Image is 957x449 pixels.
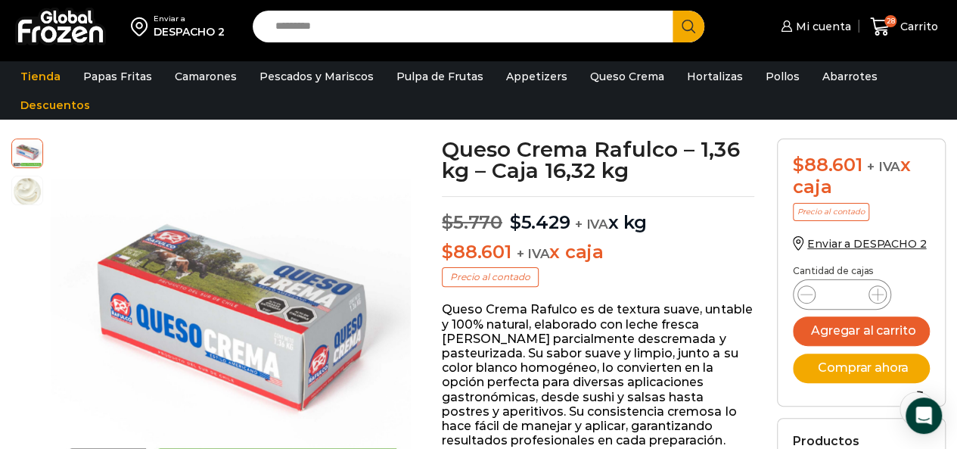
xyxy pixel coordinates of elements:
[793,316,930,346] button: Agregar al carrito
[13,62,68,91] a: Tienda
[896,19,938,34] span: Carrito
[884,15,896,27] span: 28
[866,9,942,45] a: 28 Carrito
[807,237,926,251] span: Enviar a DESPACHO 2
[793,237,926,251] a: Enviar a DESPACHO 2
[575,217,608,232] span: + IVA
[793,154,862,176] bdi: 88.601
[499,62,575,91] a: Appetizers
[758,62,807,91] a: Pollos
[828,284,856,305] input: Product quantity
[792,19,851,34] span: Mi cuenta
[252,62,381,91] a: Pescados y Mariscos
[793,354,930,383] button: Comprar ahora
[442,139,754,181] h1: Queso Crema Rafulco – 1,36 kg – Caja 16,32 kg
[867,159,900,174] span: + IVA
[510,211,521,233] span: $
[442,211,453,233] span: $
[793,154,930,198] div: x caja
[583,62,672,91] a: Queso Crema
[793,203,869,221] p: Precio al contado
[389,62,491,91] a: Pulpa de Frutas
[793,154,804,176] span: $
[12,137,42,167] span: queso-crema
[76,62,160,91] a: Papas Fritas
[442,196,754,234] p: x kg
[13,91,98,120] a: Descuentos
[516,246,549,261] span: + IVA
[793,266,930,276] p: Cantidad de cajas
[167,62,244,91] a: Camarones
[442,241,511,263] bdi: 88.601
[442,241,453,263] span: $
[906,398,942,434] div: Open Intercom Messenger
[131,14,154,39] img: address-field-icon.svg
[12,176,42,207] span: queso-crema
[442,267,539,287] p: Precio al contado
[442,302,754,447] p: Queso Crema Rafulco es de textura suave, untable y 100% natural, elaborado con leche fresca [PERS...
[815,62,885,91] a: Abarrotes
[154,14,225,24] div: Enviar a
[442,211,502,233] bdi: 5.770
[679,62,750,91] a: Hortalizas
[777,11,851,42] a: Mi cuenta
[442,242,754,263] p: x caja
[510,211,570,233] bdi: 5.429
[154,24,225,39] div: DESPACHO 2
[673,11,704,42] button: Search button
